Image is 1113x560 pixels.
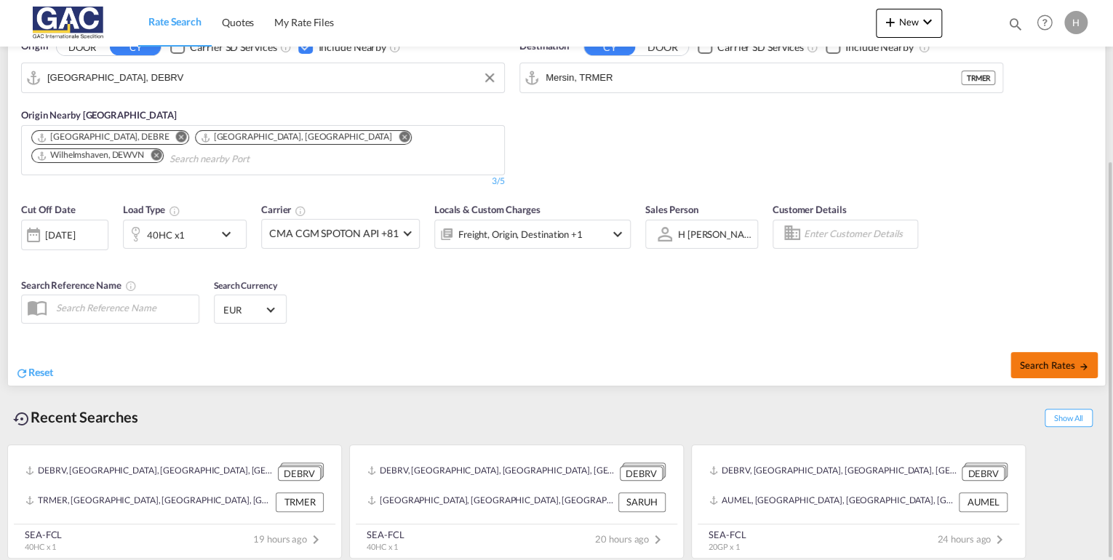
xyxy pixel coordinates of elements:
[1032,10,1064,36] div: Help
[25,528,62,541] div: SEA-FCL
[318,40,386,55] div: Include Nearby
[141,149,163,164] button: Remove
[45,228,75,241] div: [DATE]
[717,40,804,55] div: Carrier SD Services
[170,39,276,55] md-checkbox: Checkbox No Ink
[269,226,399,241] span: CMA CGM SPOTON API +81
[200,131,395,143] div: Press delete to remove this chip.
[882,16,936,28] span: New
[637,39,688,55] button: DOOR
[148,15,202,28] span: Rate Search
[279,41,291,53] md-icon: Unchecked: Search for CY (Container Yard) services for all selected carriers.Checked : Search for...
[937,533,1008,545] span: 24 hours ago
[773,204,846,215] span: Customer Details
[22,63,504,92] md-input-container: Bremerhaven, DEBRV
[222,16,254,28] span: Quotes
[709,492,955,511] div: AUMEL, Melbourne, Australia, Oceania, Oceania
[15,365,53,381] div: icon-refreshReset
[1010,352,1098,378] button: Search Ratesicon-arrow-right
[8,17,1105,386] div: Origin DOOR CY Checkbox No InkUnchecked: Search for CY (Container Yard) services for all selected...
[147,225,185,245] div: 40HC x1
[167,131,188,145] button: Remove
[434,220,631,249] div: Freight Origin Destination Factory Stuffingicon-chevron-down
[7,444,342,559] recent-search-card: DEBRV, [GEOGRAPHIC_DATA], [GEOGRAPHIC_DATA], [GEOGRAPHIC_DATA], [GEOGRAPHIC_DATA] DEBRVTRMER, [GE...
[21,279,137,291] span: Search Reference Name
[200,131,392,143] div: Hamburg, DEHAM
[218,225,242,243] md-icon: icon-chevron-down
[649,531,666,548] md-icon: icon-chevron-right
[434,204,540,215] span: Locals & Custom Charges
[962,466,1005,481] div: DEBRV
[29,126,497,171] md-chips-wrap: Chips container. Use arrow keys to select chips.
[1079,361,1089,372] md-icon: icon-arrow-right
[21,204,76,215] span: Cut Off Date
[36,149,144,161] div: Wilhelmshaven, DEWVN
[190,40,276,55] div: Carrier SD Services
[169,205,180,217] md-icon: icon-information-outline
[709,463,958,481] div: DEBRV, Bremerhaven, Germany, Western Europe, Europe
[123,220,247,249] div: 40HC x1icon-chevron-down
[389,131,411,145] button: Remove
[276,492,324,511] div: TRMER
[845,40,914,55] div: Include Nearby
[25,542,56,551] span: 40HC x 1
[698,39,804,55] md-checkbox: Checkbox No Ink
[991,531,1008,548] md-icon: icon-chevron-right
[919,13,936,31] md-icon: icon-chevron-down
[1064,11,1088,34] div: H
[28,366,53,378] span: Reset
[7,401,144,433] div: Recent Searches
[36,131,169,143] div: Bremen, DEBRE
[645,204,698,215] span: Sales Person
[223,303,264,316] span: EUR
[1019,359,1089,371] span: Search Rates
[492,175,505,188] div: 3/5
[349,444,684,559] recent-search-card: DEBRV, [GEOGRAPHIC_DATA], [GEOGRAPHIC_DATA], [GEOGRAPHIC_DATA], [GEOGRAPHIC_DATA] DEBRV[GEOGRAPHI...
[1045,409,1093,427] span: Show All
[274,16,334,28] span: My Rate Files
[15,367,28,380] md-icon: icon-refresh
[826,39,914,55] md-checkbox: Checkbox No Ink
[367,542,398,551] span: 40HC x 1
[21,220,108,250] div: [DATE]
[584,39,635,55] button: CY
[261,204,306,215] span: Carrier
[47,67,497,89] input: Search by Port
[253,533,324,545] span: 19 hours ago
[21,248,32,268] md-datepicker: Select
[709,542,739,551] span: 20GP x 1
[307,531,324,548] md-icon: icon-chevron-right
[1008,16,1024,32] md-icon: icon-magnify
[807,41,818,53] md-icon: Unchecked: Search for CY (Container Yard) services for all selected carriers.Checked : Search for...
[882,13,899,31] md-icon: icon-plus 400-fg
[709,528,746,541] div: SEA-FCL
[110,39,161,55] button: CY
[367,463,616,481] div: DEBRV, Bremerhaven, Germany, Western Europe, Europe
[123,204,180,215] span: Load Type
[1032,10,1057,35] span: Help
[479,67,500,89] button: Clear Input
[169,148,308,171] input: Chips input.
[36,131,172,143] div: Press delete to remove this chip.
[1008,16,1024,38] div: icon-magnify
[36,149,147,161] div: Press delete to remove this chip.
[25,492,272,511] div: TRMER, Mersin, Türkiye, South West Asia, Asia Pacific
[678,228,762,240] div: H [PERSON_NAME]
[25,463,274,481] div: DEBRV, Bremerhaven, Germany, Western Europe, Europe
[389,41,401,53] md-icon: Unchecked: Ignores neighbouring ports when fetching rates.Checked : Includes neighbouring ports w...
[458,224,583,244] div: Freight Origin Destination Factory Stuffing
[959,492,1008,511] div: AUMEL
[367,528,404,541] div: SEA-FCL
[49,297,199,319] input: Search Reference Name
[609,225,626,243] md-icon: icon-chevron-down
[298,39,386,55] md-checkbox: Checkbox No Ink
[546,67,961,89] input: Search by Port
[13,410,31,428] md-icon: icon-backup-restore
[961,71,995,85] div: TRMER
[22,7,120,39] img: 9f305d00dc7b11eeb4548362177db9c3.png
[876,9,942,38] button: icon-plus 400-fgNewicon-chevron-down
[21,109,177,121] span: Origin Nearby [GEOGRAPHIC_DATA]
[595,533,666,545] span: 20 hours ago
[691,444,1026,559] recent-search-card: DEBRV, [GEOGRAPHIC_DATA], [GEOGRAPHIC_DATA], [GEOGRAPHIC_DATA], [GEOGRAPHIC_DATA] DEBRVAUMEL, [GE...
